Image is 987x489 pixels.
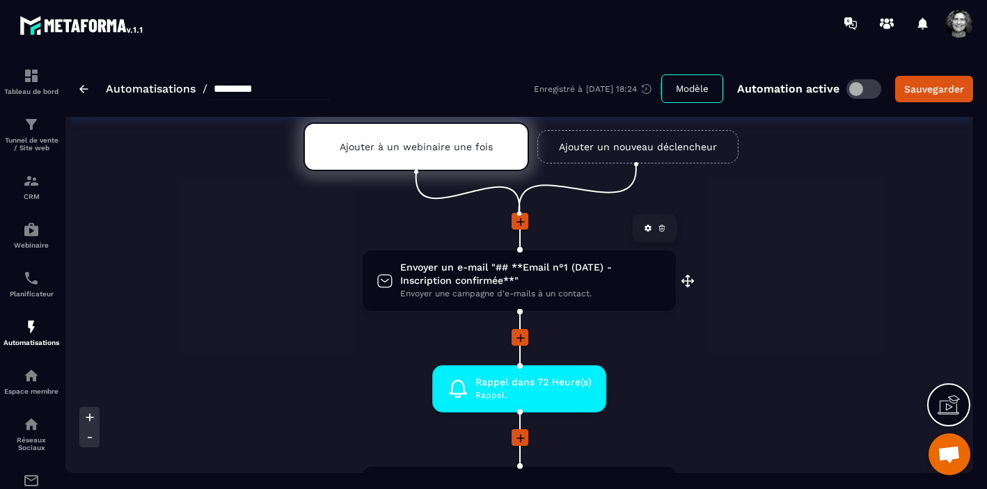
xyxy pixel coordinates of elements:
[475,376,592,389] span: Rappel dans 72 Heure(s)
[737,82,839,95] p: Automation active
[3,406,59,462] a: social-networksocial-networkRéseaux Sociaux
[537,130,739,163] a: Ajouter un nouveau déclencheur
[3,241,59,249] p: Webinaire
[3,339,59,346] p: Automatisations
[23,416,40,433] img: social-network
[3,211,59,259] a: automationsautomationsWebinaire
[3,308,59,357] a: automationsautomationsAutomatisations
[23,173,40,189] img: formation
[534,83,661,95] div: Enregistré à
[3,136,59,152] p: Tunnel de vente / Site web
[19,13,145,38] img: logo
[23,116,40,133] img: formation
[475,389,592,402] span: Rappel.
[895,76,973,102] button: Sauvegarder
[3,290,59,298] p: Planificateur
[23,367,40,384] img: automations
[400,287,662,300] span: Envoyer une campagne d'e-mails à un contact.
[3,259,59,308] a: schedulerschedulerPlanificateur
[904,82,964,96] div: Sauvegarder
[3,436,59,451] p: Réseaux Sociaux
[586,84,637,94] p: [DATE] 18:24
[23,67,40,84] img: formation
[23,319,40,335] img: automations
[929,433,970,475] a: Ouvrir le chat
[106,82,196,95] a: Automatisations
[23,270,40,287] img: scheduler
[3,57,59,106] a: formationformationTableau de bord
[79,85,88,93] img: arrow
[3,106,59,162] a: formationformationTunnel de vente / Site web
[340,141,493,152] p: Ajouter à un webinaire une fois
[400,261,662,287] span: Envoyer un e-mail "## **Email n°1 (DATE) - Inscription confirmée**"
[661,74,723,103] button: Modèle
[3,162,59,211] a: formationformationCRM
[203,82,207,95] span: /
[23,221,40,238] img: automations
[23,472,40,489] img: email
[3,193,59,200] p: CRM
[3,357,59,406] a: automationsautomationsEspace membre
[3,88,59,95] p: Tableau de bord
[3,387,59,395] p: Espace membre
